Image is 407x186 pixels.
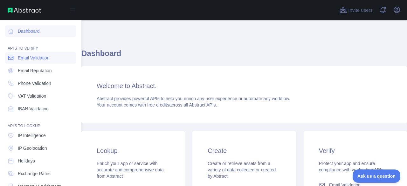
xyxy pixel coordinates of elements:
[97,146,169,155] h3: Lookup
[5,65,76,76] a: Email Reputation
[18,80,51,86] span: Phone Validation
[5,52,76,64] a: Email Validation
[5,38,76,51] div: API'S TO VERIFY
[18,170,51,177] span: Exchange Rates
[353,169,401,183] iframe: Toggle Customer Support
[5,90,76,102] a: VAT Validation
[5,25,76,37] a: Dashboard
[18,132,46,139] span: IP Intelligence
[208,146,280,155] h3: Create
[97,81,392,90] h3: Welcome to Abstract.
[5,103,76,114] a: IBAN Validation
[5,155,76,167] a: Holidays
[97,96,290,101] span: Abstract provides powerful APIs to help you enrich any user experience or automate any workflow.
[18,145,47,151] span: IP Geolocation
[5,130,76,141] a: IP Intelligence
[18,67,52,74] span: Email Reputation
[18,106,49,112] span: IBAN Validation
[97,102,217,107] span: Your account comes with across all Abstract APIs.
[5,78,76,89] a: Phone Validation
[18,93,46,99] span: VAT Validation
[97,161,164,179] span: Enrich your app or service with accurate and comprehensive data from Abstract
[147,102,169,107] span: free credits
[338,5,374,15] button: Invite users
[208,161,276,179] span: Create or retrieve assets from a variety of data collected or created by Abtract
[319,146,392,155] h3: Verify
[319,161,383,172] span: Protect your app and ensure compliance with verification APIs
[348,7,373,14] span: Invite users
[18,158,35,164] span: Holidays
[5,142,76,154] a: IP Geolocation
[18,55,49,61] span: Email Validation
[5,168,76,179] a: Exchange Rates
[8,8,41,13] img: Abstract API
[5,116,76,128] div: API'S TO LOOKUP
[81,48,407,64] h1: Dashboard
